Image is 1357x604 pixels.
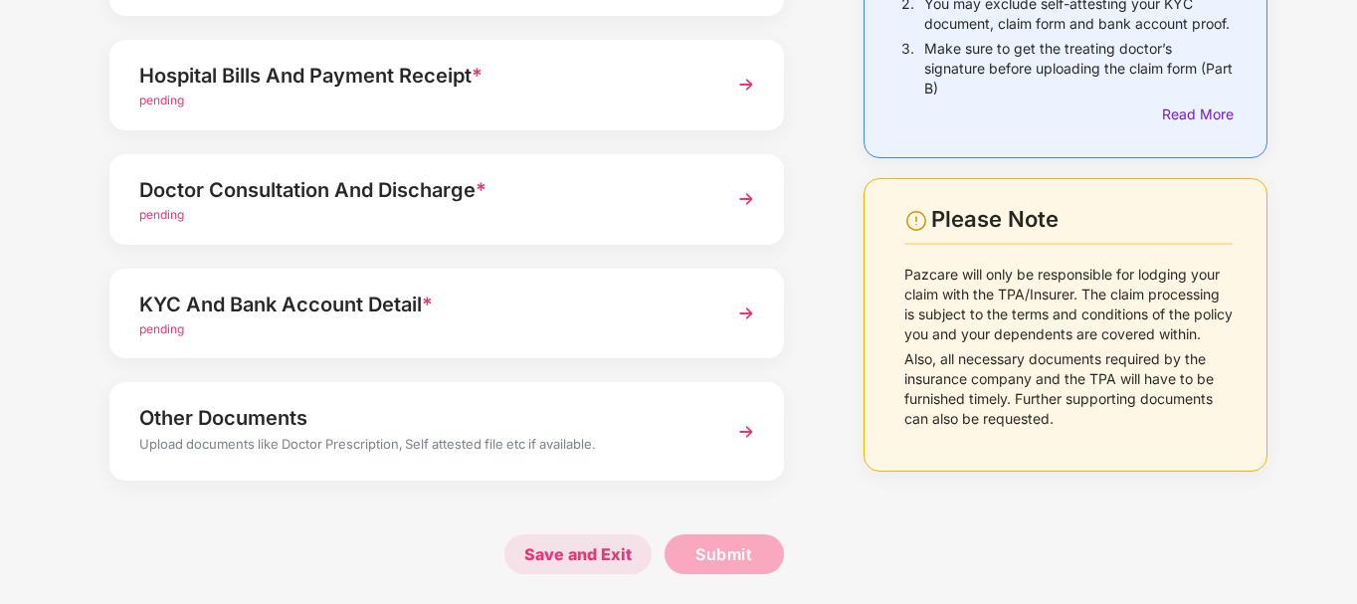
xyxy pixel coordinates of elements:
[904,209,928,233] img: svg+xml;base64,PHN2ZyBpZD0iV2FybmluZ18tXzI0eDI0IiBkYXRhLW5hbWU9Ildhcm5pbmcgLSAyNHgyNCIgeG1sbnM9Im...
[665,534,784,574] button: Submit
[139,321,184,336] span: pending
[139,289,702,320] div: KYC And Bank Account Detail
[139,93,184,107] span: pending
[904,265,1234,344] p: Pazcare will only be responsible for lodging your claim with the TPA/Insurer. The claim processin...
[139,434,702,460] div: Upload documents like Doctor Prescription, Self attested file etc if available.
[139,174,702,206] div: Doctor Consultation And Discharge
[728,181,764,217] img: svg+xml;base64,PHN2ZyBpZD0iTmV4dCIgeG1sbnM9Imh0dHA6Ly93d3cudzMub3JnLzIwMDAvc3ZnIiB3aWR0aD0iMzYiIG...
[904,349,1234,429] p: Also, all necessary documents required by the insurance company and the TPA will have to be furni...
[901,39,914,99] p: 3.
[931,206,1233,233] div: Please Note
[139,60,702,92] div: Hospital Bills And Payment Receipt
[1162,103,1233,125] div: Read More
[924,39,1233,99] p: Make sure to get the treating doctor’s signature before uploading the claim form (Part B)
[139,402,702,434] div: Other Documents
[728,296,764,331] img: svg+xml;base64,PHN2ZyBpZD0iTmV4dCIgeG1sbnM9Imh0dHA6Ly93d3cudzMub3JnLzIwMDAvc3ZnIiB3aWR0aD0iMzYiIG...
[504,534,652,574] span: Save and Exit
[139,207,184,222] span: pending
[728,414,764,450] img: svg+xml;base64,PHN2ZyBpZD0iTmV4dCIgeG1sbnM9Imh0dHA6Ly93d3cudzMub3JnLzIwMDAvc3ZnIiB3aWR0aD0iMzYiIG...
[728,67,764,102] img: svg+xml;base64,PHN2ZyBpZD0iTmV4dCIgeG1sbnM9Imh0dHA6Ly93d3cudzMub3JnLzIwMDAvc3ZnIiB3aWR0aD0iMzYiIG...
